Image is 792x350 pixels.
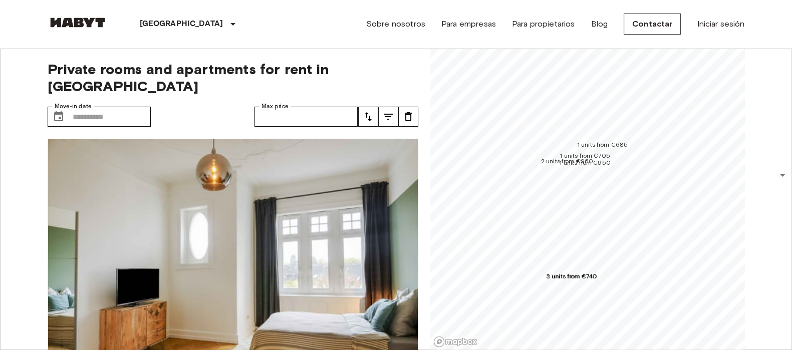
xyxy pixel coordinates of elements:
[55,102,92,111] label: Move-in date
[358,107,378,127] button: tune
[546,272,597,280] span: 2 units from €740
[49,107,69,127] button: Choose date
[261,102,289,111] label: Max price
[433,336,477,347] a: Mapbox logo
[577,141,628,148] span: 1 units from €685
[441,18,496,30] a: Para empresas
[577,140,628,150] div: Map marker
[560,151,610,161] div: Map marker
[512,18,575,30] a: Para propietarios
[591,18,608,30] a: Blog
[140,18,223,30] p: [GEOGRAPHIC_DATA]
[697,18,744,30] a: Iniciar sesión
[398,107,418,127] button: tune
[48,18,108,28] img: Habyt
[624,14,681,35] a: Contactar
[366,18,425,30] a: Sobre nosotros
[48,61,418,95] span: Private rooms and apartments for rent in [GEOGRAPHIC_DATA]
[546,271,597,281] div: Map marker
[560,159,611,166] span: 1 units from €950
[541,157,593,165] span: 2 units from €960
[560,158,611,168] div: Map marker
[378,107,398,127] button: tune
[546,272,597,280] span: 3 units from €740
[560,152,610,159] span: 1 units from €705
[541,156,593,166] div: Map marker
